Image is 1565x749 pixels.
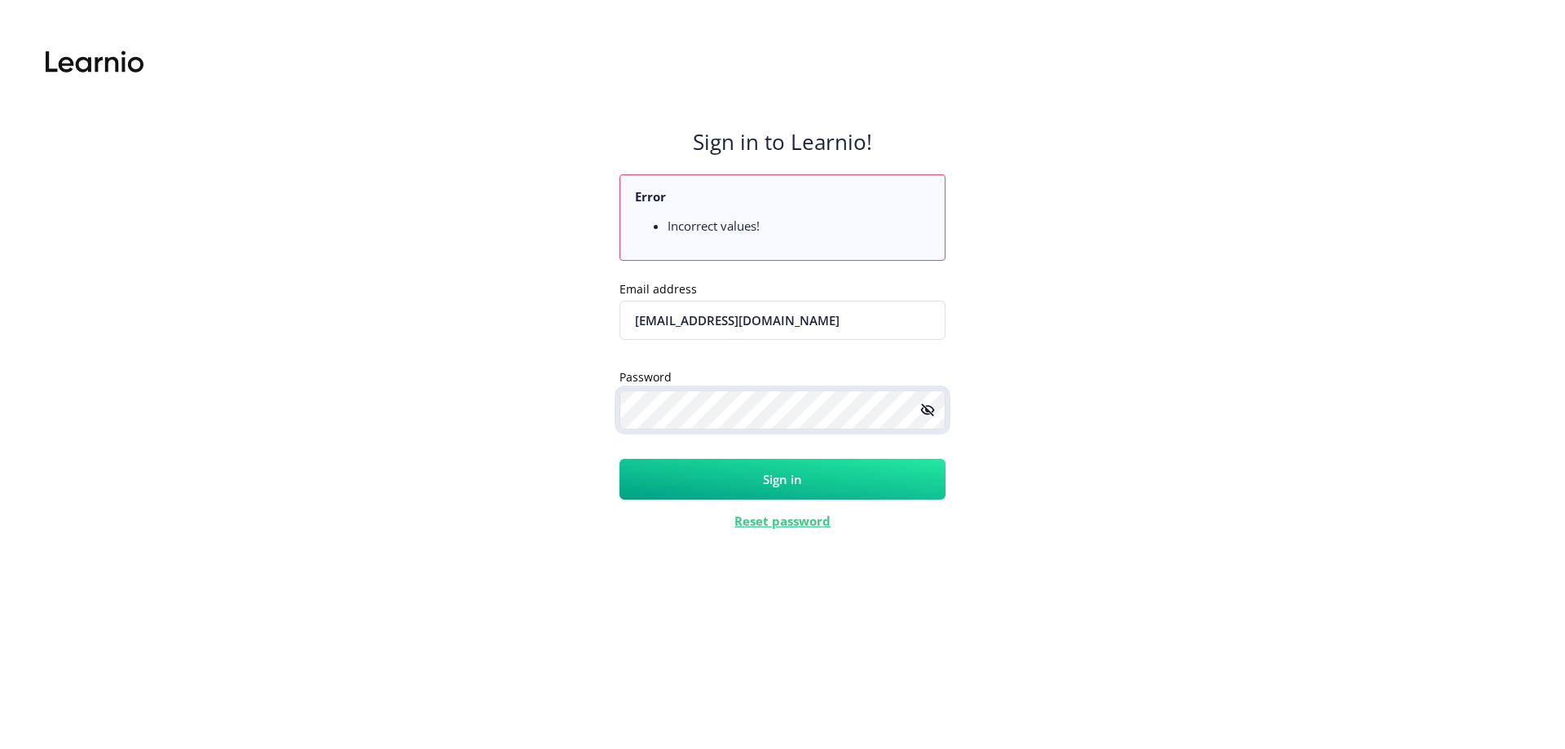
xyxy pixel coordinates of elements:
[734,513,831,529] a: Reset password
[46,46,143,78] img: Learnio.svg
[693,129,872,155] h4: Sign in to Learnio!
[635,188,666,205] b: Error
[668,218,930,234] li: Incorrect values!
[619,281,697,297] label: Email address
[619,301,946,340] input: Enter Email
[619,369,672,386] label: Password
[619,459,946,500] button: Sign in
